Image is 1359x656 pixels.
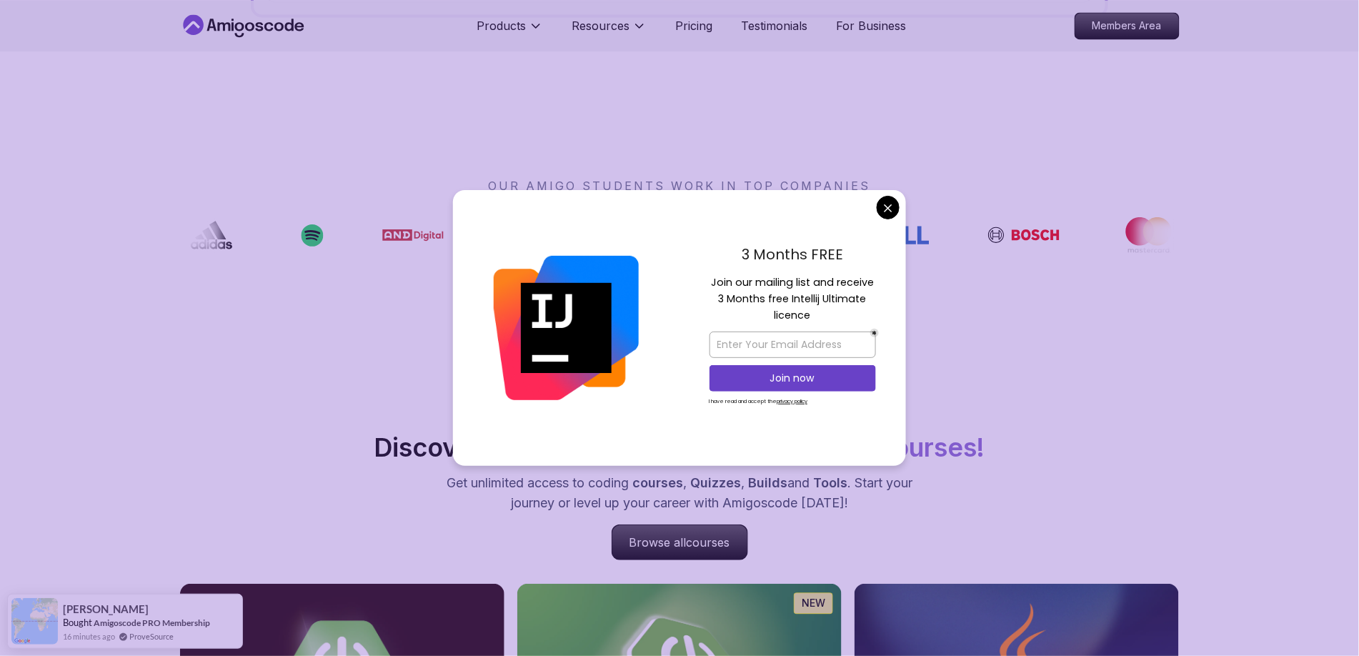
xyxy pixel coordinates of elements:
[687,535,730,550] span: courses
[477,17,543,46] button: Products
[63,617,92,628] span: Bought
[572,17,629,34] p: Resources
[632,475,683,490] span: courses
[179,177,1180,194] p: OUR AMIGO STUDENTS WORK IN TOP COMPANIES
[477,17,526,34] p: Products
[374,433,985,462] h2: Discover Amigoscode's Latest
[836,17,906,34] a: For Business
[63,603,149,615] span: [PERSON_NAME]
[813,475,847,490] span: Tools
[1075,12,1180,39] a: Members Area
[129,630,174,642] a: ProveSource
[94,617,210,628] a: Amigoscode PRO Membership
[439,473,920,513] p: Get unlimited access to coding , , and . Start your journey or level up your career with Amigosco...
[690,475,741,490] span: Quizzes
[675,17,712,34] a: Pricing
[612,525,747,560] p: Browse all
[612,525,748,560] a: Browse allcourses
[63,630,115,642] span: 16 minutes ago
[748,475,787,490] span: Builds
[802,596,825,610] p: NEW
[1075,13,1179,39] p: Members Area
[572,17,647,46] button: Resources
[11,598,58,645] img: provesource social proof notification image
[741,17,807,34] a: Testimonials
